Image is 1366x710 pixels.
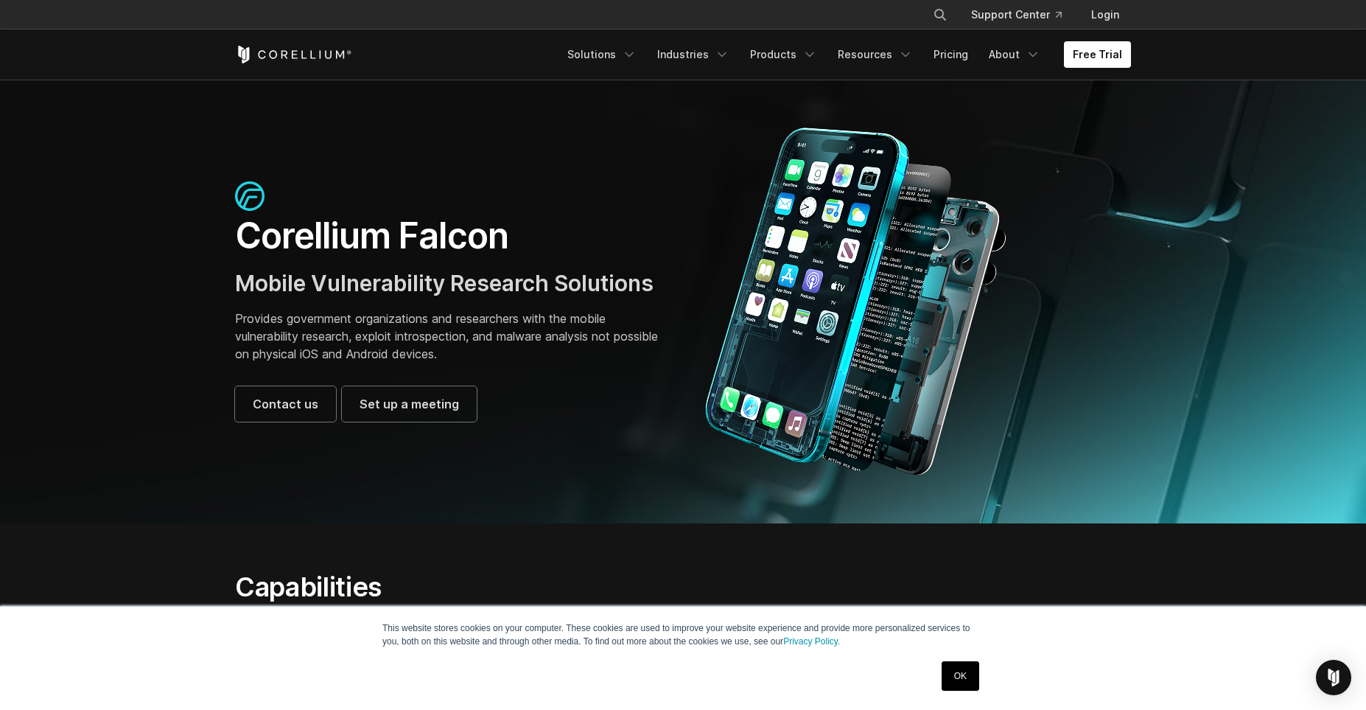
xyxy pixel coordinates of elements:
[235,386,336,422] a: Contact us
[927,1,953,28] button: Search
[915,1,1131,28] div: Navigation Menu
[558,41,645,68] a: Solutions
[235,270,654,296] span: Mobile Vulnerability Research Solutions
[741,41,826,68] a: Products
[342,386,477,422] a: Set up a meeting
[980,41,1049,68] a: About
[235,310,668,363] p: Provides government organizations and researchers with the mobile vulnerability research, exploit...
[1079,1,1131,28] a: Login
[829,41,922,68] a: Resources
[235,214,668,258] h1: Corellium Falcon
[235,181,265,211] img: falcon-icon
[235,46,352,63] a: Corellium Home
[698,127,1015,476] img: Corellium_Falcon Hero 1
[1316,660,1351,695] div: Open Intercom Messenger
[235,571,822,603] h2: Capabilities
[1064,41,1131,68] a: Free Trial
[959,1,1073,28] a: Support Center
[925,41,977,68] a: Pricing
[360,395,459,413] span: Set up a meeting
[253,395,318,413] span: Contact us
[382,622,984,648] p: This website stores cookies on your computer. These cookies are used to improve your website expe...
[648,41,738,68] a: Industries
[942,661,979,691] a: OK
[783,636,840,647] a: Privacy Policy.
[558,41,1131,68] div: Navigation Menu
